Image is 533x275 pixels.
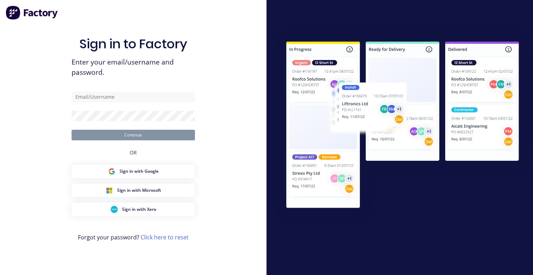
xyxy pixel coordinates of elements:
div: OR [130,140,137,165]
button: Google Sign inSign in with Google [72,165,195,178]
img: Sign in [272,29,533,223]
img: Factory [6,6,59,20]
span: Enter your email/username and password. [72,57,195,78]
button: Continue [72,130,195,140]
img: Microsoft Sign in [106,187,113,194]
img: Xero Sign in [111,206,118,213]
input: Email/Username [72,92,195,102]
h1: Sign in to Factory [79,36,187,51]
span: Sign in with Xero [122,206,156,213]
button: Microsoft Sign inSign in with Microsoft [72,184,195,197]
button: Xero Sign inSign in with Xero [72,203,195,216]
span: Sign in with Microsoft [117,187,161,194]
a: Click here to reset [141,233,189,241]
img: Google Sign in [108,168,115,175]
span: Forgot your password? [78,233,189,242]
span: Sign in with Google [120,168,159,175]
